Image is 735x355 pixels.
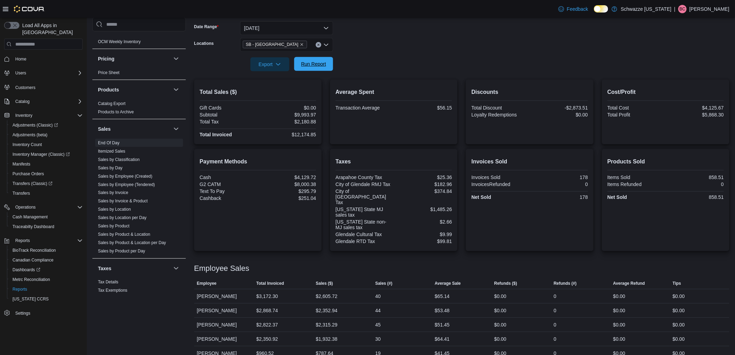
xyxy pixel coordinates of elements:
[673,321,685,329] div: $0.00
[10,295,51,303] a: [US_STATE] CCRS
[10,160,33,168] a: Manifests
[98,199,148,204] a: Sales by Invoice & Product
[375,292,381,300] div: 40
[98,288,127,293] a: Tax Exemptions
[395,219,452,225] div: $2.66
[7,169,85,179] button: Purchase Orders
[98,224,130,229] a: Sales by Product
[13,191,30,196] span: Transfers
[98,55,114,62] h3: Pricing
[10,140,45,149] a: Inventory Count
[10,266,43,274] a: Dashboards
[13,224,54,229] span: Traceabilty Dashboard
[259,132,316,137] div: $12,174.85
[613,292,625,300] div: $0.00
[98,101,125,106] span: Catalog Export
[15,238,30,243] span: Reports
[13,69,29,77] button: Users
[7,294,85,304] button: [US_STATE] CCRS
[471,112,528,118] div: Loyalty Redemptions
[336,232,393,237] div: Glendale Cultural Tax
[375,335,381,343] div: 30
[554,321,556,329] div: 0
[15,204,36,210] span: Operations
[256,335,278,343] div: $2,350.92
[608,105,664,111] div: Total Cost
[7,255,85,265] button: Canadian Compliance
[98,240,166,246] span: Sales by Product & Location per Day
[375,281,392,286] span: Sales (#)
[172,125,180,133] button: Sales
[98,241,166,245] a: Sales by Product & Location per Day
[259,188,316,194] div: $295.79
[92,139,186,258] div: Sales
[15,85,35,90] span: Customers
[98,190,128,196] span: Sales by Invoice
[336,239,393,244] div: Glendale RTD Tax
[259,112,316,118] div: $9,993.97
[19,22,83,36] span: Load All Apps in [GEOGRAPHIC_DATA]
[680,5,686,13] span: BC
[98,174,152,179] span: Sales by Employee (Created)
[259,195,316,201] div: $251.04
[13,171,44,177] span: Purchase Orders
[494,306,506,315] div: $0.00
[256,281,284,286] span: Total Invoiced
[13,97,83,106] span: Catalog
[531,194,588,200] div: 178
[194,264,249,273] h3: Employee Sales
[673,281,681,286] span: Tips
[1,97,85,106] button: Catalog
[10,223,57,231] a: Traceabilty Dashboard
[673,306,685,315] div: $0.00
[10,256,83,264] span: Canadian Compliance
[494,281,517,286] span: Refunds ($)
[10,170,47,178] a: Purchase Orders
[13,83,83,91] span: Customers
[336,181,393,187] div: City of Glendale RMJ Tax
[98,86,171,93] button: Products
[98,39,141,45] span: OCM Weekly Inventory
[13,152,70,157] span: Inventory Manager (Classic)
[15,99,30,104] span: Catalog
[554,306,556,315] div: 0
[10,131,50,139] a: Adjustments (beta)
[194,332,254,346] div: [PERSON_NAME]
[13,111,35,120] button: Inventory
[200,158,316,166] h2: Payment Methods
[13,277,50,282] span: Metrc Reconciliation
[15,70,26,76] span: Users
[197,281,217,286] span: Employee
[667,175,724,180] div: 858.51
[531,181,588,187] div: 0
[13,55,29,63] a: Home
[200,105,257,111] div: Gift Cards
[14,6,45,13] img: Cova
[10,150,73,159] a: Inventory Manager (Classic)
[98,265,112,272] h3: Taxes
[608,112,664,118] div: Total Profit
[336,188,393,205] div: City of [GEOGRAPHIC_DATA] Tax
[316,42,321,48] button: Clear input
[10,189,33,197] a: Transfers
[673,335,685,343] div: $0.00
[10,213,83,221] span: Cash Management
[10,189,83,197] span: Transfers
[336,158,452,166] h2: Taxes
[7,120,85,130] a: Adjustments (Classic)
[10,275,83,284] span: Metrc Reconciliation
[435,281,461,286] span: Average Sale
[92,38,186,49] div: OCM
[98,182,155,187] span: Sales by Employee (Tendered)
[13,236,33,245] button: Reports
[200,88,316,96] h2: Total Sales ($)
[10,140,83,149] span: Inventory Count
[1,111,85,120] button: Inventory
[667,181,724,187] div: 0
[395,181,452,187] div: $182.96
[200,181,257,187] div: G2 CATM
[10,121,61,129] a: Adjustments (Classic)
[259,105,316,111] div: $0.00
[336,219,393,230] div: [US_STATE] State non-MJ sales tax
[98,110,134,114] a: Products to Archive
